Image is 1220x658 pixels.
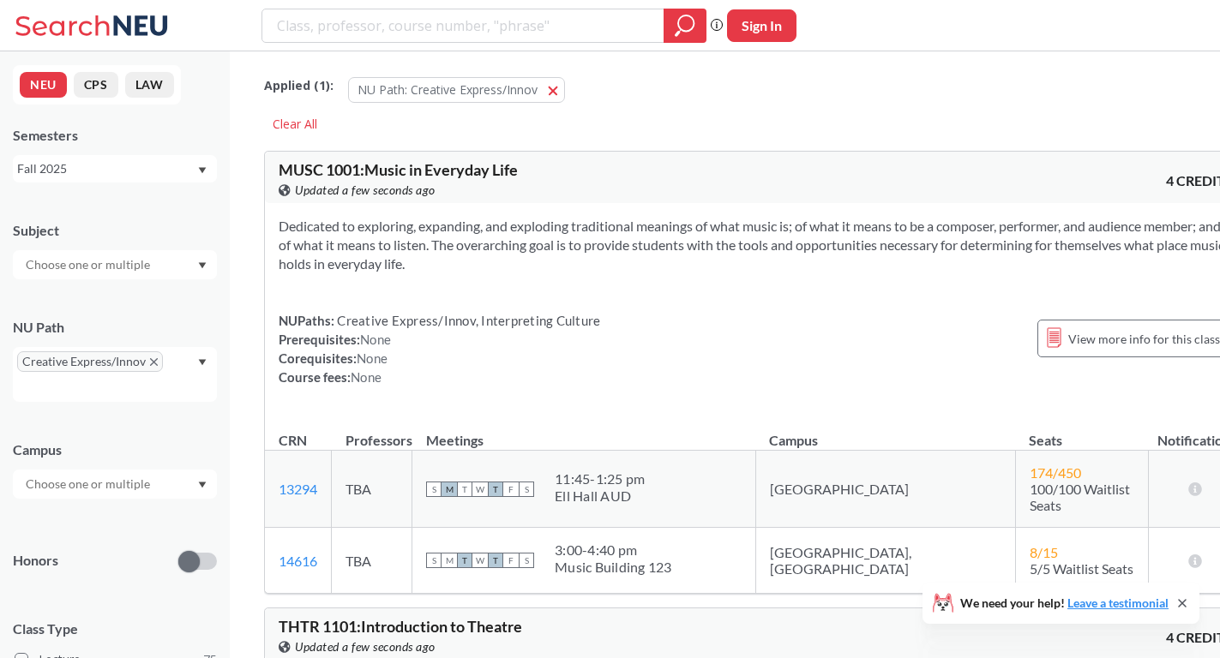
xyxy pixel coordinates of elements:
[279,311,600,386] div: NUPaths: Prerequisites: Corequisites: Course fees:
[198,167,207,174] svg: Dropdown arrow
[351,369,382,385] span: None
[198,482,207,488] svg: Dropdown arrow
[13,126,217,145] div: Semesters
[664,9,706,43] div: magnifying glass
[17,351,163,372] span: Creative Express/InnovX to remove pill
[279,481,317,497] a: 13294
[357,350,388,366] span: None
[555,488,645,505] div: Ell Hall AUD
[727,9,796,42] button: Sign In
[125,72,174,98] button: LAW
[264,76,334,95] span: Applied ( 1 ):
[755,451,1015,528] td: [GEOGRAPHIC_DATA]
[13,318,217,337] div: NU Path
[555,470,645,488] div: 11:45 - 1:25 pm
[488,553,503,568] span: T
[488,482,503,497] span: T
[1067,595,1169,610] a: Leave a testimonial
[472,553,488,568] span: W
[960,597,1169,609] span: We need your help!
[150,358,158,366] svg: X to remove pill
[332,451,412,528] td: TBA
[755,528,1015,594] td: [GEOGRAPHIC_DATA], [GEOGRAPHIC_DATA]
[1030,544,1058,560] span: 8 / 15
[555,541,672,559] div: 3:00 - 4:40 pm
[13,347,217,402] div: Creative Express/InnovX to remove pillDropdown arrow
[13,551,58,571] p: Honors
[20,72,67,98] button: NEU
[426,553,442,568] span: S
[442,482,457,497] span: M
[13,250,217,279] div: Dropdown arrow
[279,617,522,636] span: THTR 1101 : Introduction to Theatre
[348,77,565,103] button: NU Path: Creative Express/Innov
[519,482,534,497] span: S
[503,553,519,568] span: F
[17,254,161,275] input: Choose one or multiple
[360,332,391,347] span: None
[17,159,196,178] div: Fall 2025
[198,359,207,366] svg: Dropdown arrow
[264,111,326,137] div: Clear All
[755,414,1015,451] th: Campus
[412,414,756,451] th: Meetings
[1030,464,1081,481] span: 174 / 450
[198,262,207,269] svg: Dropdown arrow
[503,482,519,497] span: F
[457,482,472,497] span: T
[13,470,217,499] div: Dropdown arrow
[13,221,217,240] div: Subject
[1030,560,1133,577] span: 5/5 Waitlist Seats
[13,155,217,182] div: Fall 2025Dropdown arrow
[334,313,600,328] span: Creative Express/Innov, Interpreting Culture
[457,553,472,568] span: T
[332,528,412,594] td: TBA
[275,11,652,40] input: Class, professor, course number, "phrase"
[74,72,118,98] button: CPS
[1068,328,1220,350] span: View more info for this class
[472,482,488,497] span: W
[279,160,518,179] span: MUSC 1001 : Music in Everyday Life
[675,14,695,38] svg: magnifying glass
[13,440,217,459] div: Campus
[279,553,317,569] a: 14616
[295,637,436,656] span: Updated a few seconds ago
[279,431,307,450] div: CRN
[295,181,436,200] span: Updated a few seconds ago
[17,474,161,494] input: Choose one or multiple
[1015,414,1148,451] th: Seats
[555,559,672,576] div: Music Building 123
[442,553,457,568] span: M
[1030,481,1130,513] span: 100/100 Waitlist Seats
[13,619,217,638] span: Class Type
[426,482,442,497] span: S
[332,414,412,451] th: Professors
[519,553,534,568] span: S
[358,81,538,98] span: NU Path: Creative Express/Innov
